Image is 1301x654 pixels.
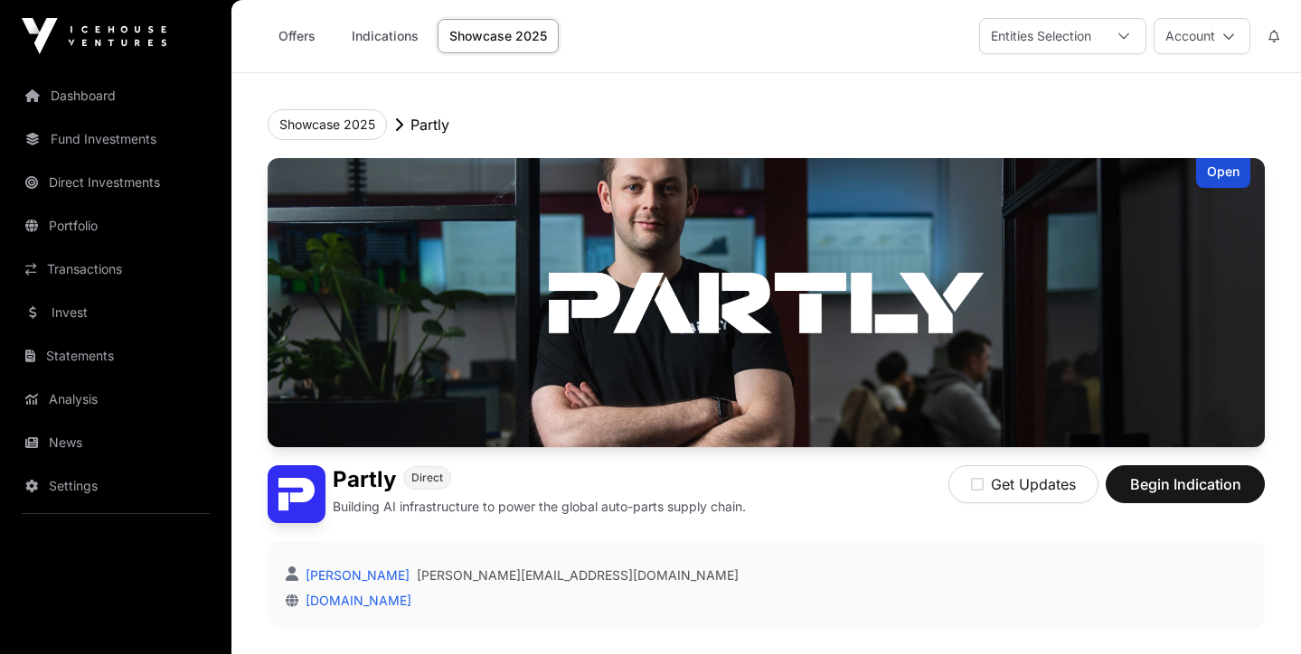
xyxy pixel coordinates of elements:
[14,119,217,159] a: Fund Investments
[948,465,1098,503] button: Get Updates
[298,593,411,608] a: [DOMAIN_NAME]
[333,465,396,494] h1: Partly
[14,379,217,419] a: Analysis
[417,566,739,584] a: [PERSON_NAME][EMAIL_ADDRESS][DOMAIN_NAME]
[14,293,217,332] a: Invest
[1196,158,1250,188] div: Open
[302,567,410,583] a: [PERSON_NAME]
[14,466,217,506] a: Settings
[410,114,449,135] p: Partly
[340,19,430,53] a: Indications
[14,423,217,462] a: News
[14,249,217,289] a: Transactions
[1128,473,1242,495] span: Begin Indication
[14,336,217,376] a: Statements
[14,206,217,246] a: Portfolio
[14,76,217,116] a: Dashboard
[411,471,443,485] span: Direct
[1106,465,1265,503] button: Begin Indication
[1106,483,1265,501] a: Begin Indication
[1211,567,1301,654] iframe: Chat Widget
[14,163,217,202] a: Direct Investments
[22,18,166,54] img: Icehouse Ventures Logo
[1154,18,1250,54] button: Account
[438,19,559,53] a: Showcase 2025
[980,19,1102,53] div: Entities Selection
[268,158,1265,447] img: Partly
[268,109,387,140] button: Showcase 2025
[333,498,746,516] p: Building AI infrastructure to power the global auto-parts supply chain.
[260,19,333,53] a: Offers
[268,465,325,523] img: Partly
